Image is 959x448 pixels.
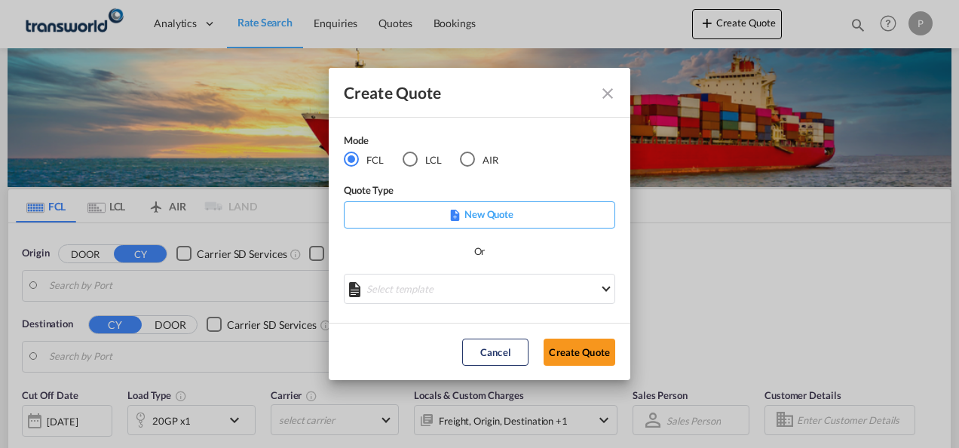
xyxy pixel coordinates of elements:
div: Or [474,244,486,259]
md-radio-button: AIR [460,152,498,168]
div: Create Quote [344,83,588,102]
md-dialog: Create QuoteModeFCL LCLAIR ... [329,68,630,381]
p: New Quote [349,207,610,222]
button: Close dialog [593,78,620,106]
md-radio-button: LCL [403,152,442,168]
md-radio-button: FCL [344,152,384,168]
div: Mode [344,133,517,152]
md-icon: Close dialog [599,84,617,103]
button: Create Quote [544,339,615,366]
div: New Quote [344,201,615,229]
button: Cancel [462,339,529,366]
div: Quote Type [344,183,615,201]
md-select: Select template [344,274,615,304]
